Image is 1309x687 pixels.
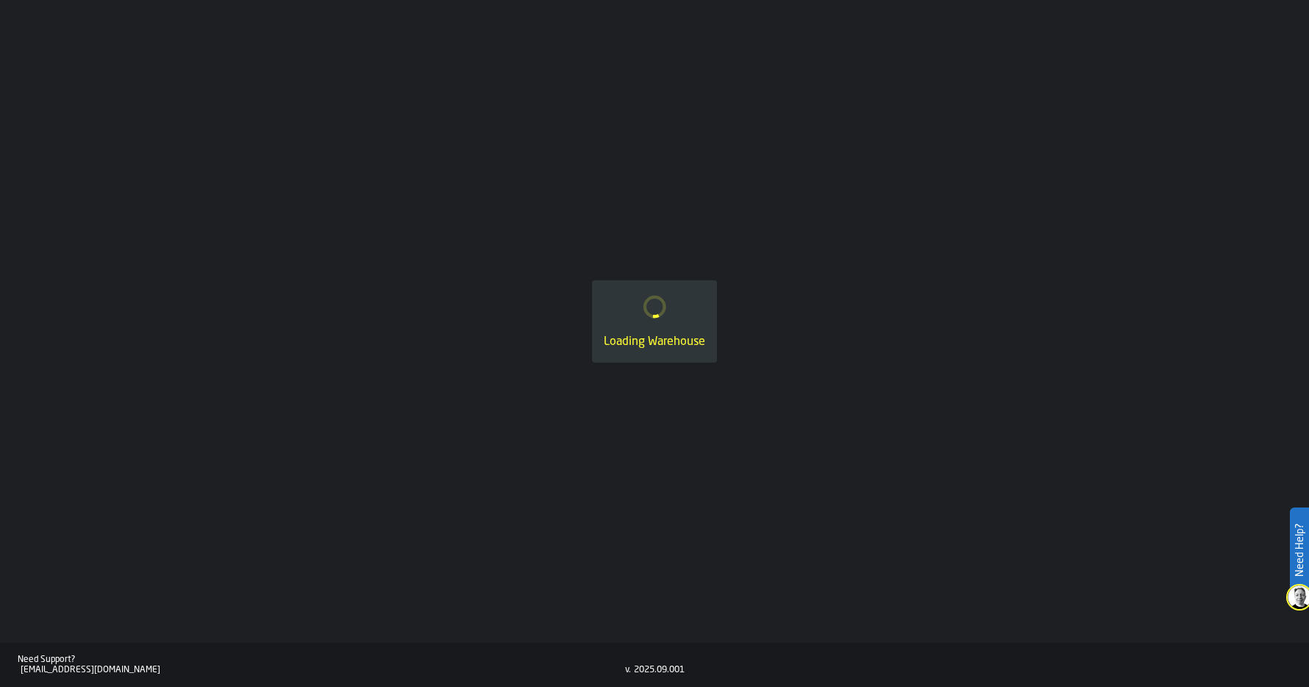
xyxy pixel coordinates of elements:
div: Need Support? [18,655,625,665]
div: v. [625,665,631,675]
label: Need Help? [1291,509,1308,591]
a: Need Support?[EMAIL_ADDRESS][DOMAIN_NAME] [18,655,625,675]
div: 2025.09.001 [634,665,685,675]
div: Loading Warehouse [604,333,705,351]
div: [EMAIL_ADDRESS][DOMAIN_NAME] [21,665,625,675]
